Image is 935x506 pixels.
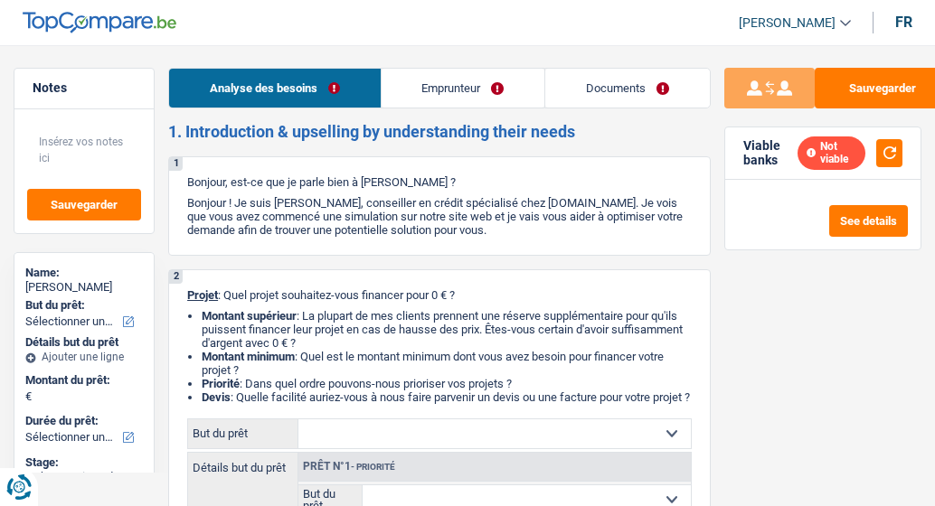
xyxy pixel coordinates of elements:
[202,377,692,390] li: : Dans quel ordre pouvons-nous prioriser vos projets ?
[25,414,139,428] label: Durée du prêt:
[169,69,381,108] a: Analyse des besoins
[829,205,908,237] button: See details
[202,309,692,350] li: : La plupart de mes clients prennent une réserve supplémentaire pour qu'ils puissent financer leu...
[23,12,176,33] img: TopCompare Logo
[25,266,143,280] div: Name:
[202,390,692,404] li: : Quelle facilité auriez-vous à nous faire parvenir un devis ou une facture pour votre projet ?
[25,389,32,404] span: €
[25,470,143,484] div: To be reactivated
[739,15,836,31] span: [PERSON_NAME]
[25,298,139,313] label: But du prêt:
[724,8,851,38] a: [PERSON_NAME]
[25,335,143,350] div: Détails but du prêt
[25,455,143,470] div: Stage:
[169,270,183,284] div: 2
[169,157,183,171] div: 1
[202,350,692,377] li: : Quel est le montant minimum dont vous avez besoin pour financer votre projet ?
[25,280,143,295] div: [PERSON_NAME]
[187,175,692,189] p: Bonjour, est-ce que je parle bien à [PERSON_NAME] ?
[743,138,798,169] div: Viable banks
[27,189,141,220] button: Sauvegarder
[25,373,139,388] label: Montant du prêt:
[187,288,692,302] p: : Quel projet souhaitez-vous financer pour 0 € ?
[382,69,545,108] a: Emprunteur
[202,350,295,363] strong: Montant minimum
[51,199,118,211] span: Sauvegarder
[187,288,218,302] span: Projet
[895,14,912,31] div: fr
[545,69,710,108] a: Documents
[202,377,240,390] strong: Priorité
[33,80,136,96] h5: Notes
[187,196,692,237] p: Bonjour ! Je suis [PERSON_NAME], conseiller en crédit spécialisé chez [DOMAIN_NAME]. Je vois que ...
[202,309,297,323] strong: Montant supérieur
[168,122,711,142] h2: 1. Introduction & upselling by understanding their needs
[25,351,143,363] div: Ajouter une ligne
[798,136,865,170] div: Not viable
[298,461,400,473] div: Prêt n°1
[188,419,298,448] label: But du prêt
[188,453,297,473] label: Détails but du prêt
[202,390,231,404] span: Devis
[351,462,395,472] span: - Priorité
